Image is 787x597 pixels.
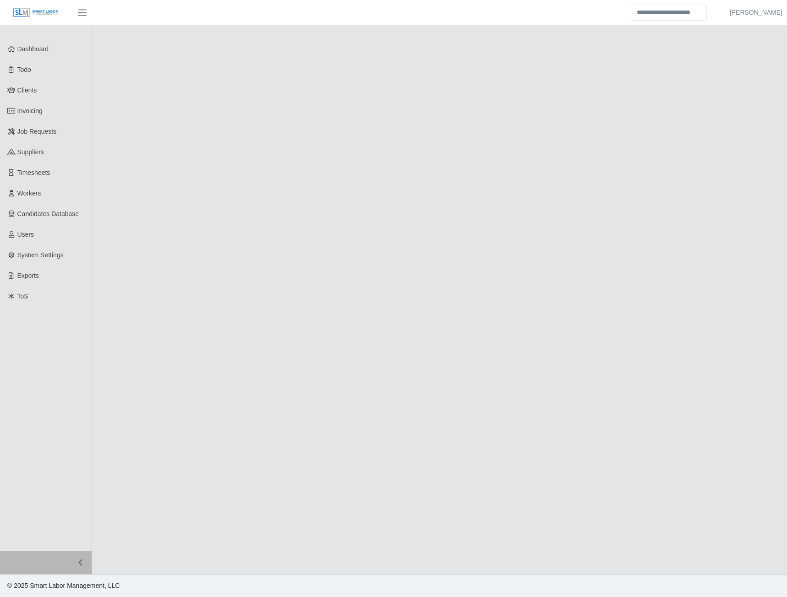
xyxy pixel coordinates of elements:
[17,251,64,259] span: System Settings
[17,148,44,156] span: Suppliers
[7,582,120,589] span: © 2025 Smart Labor Management, LLC
[17,45,49,53] span: Dashboard
[17,293,28,300] span: ToS
[17,210,79,217] span: Candidates Database
[17,272,39,279] span: Exports
[13,8,59,18] img: SLM Logo
[17,66,31,73] span: Todo
[17,190,41,197] span: Workers
[730,8,782,17] a: [PERSON_NAME]
[17,231,34,238] span: Users
[17,107,43,114] span: Invoicing
[631,5,707,21] input: Search
[17,169,50,176] span: Timesheets
[17,128,57,135] span: Job Requests
[17,87,37,94] span: Clients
